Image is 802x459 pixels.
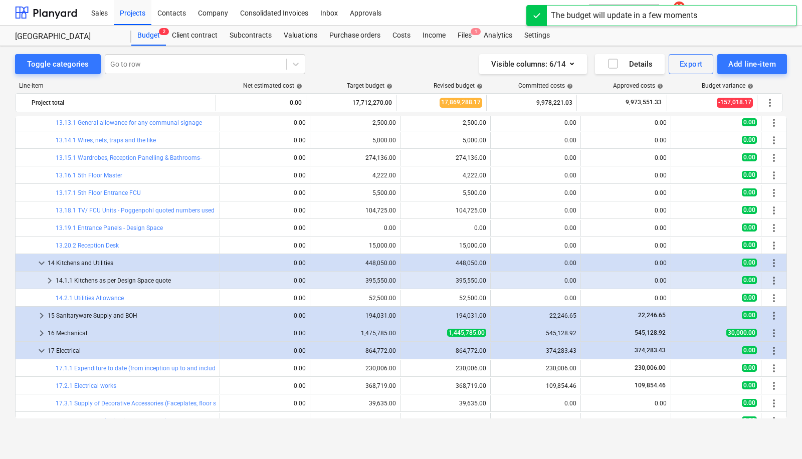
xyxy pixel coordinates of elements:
span: 0.00 [742,171,757,179]
div: Add line-item [728,58,776,71]
span: help [384,83,392,89]
div: 0.00 [585,207,667,214]
span: More actions [768,117,780,129]
a: Purchase orders [323,26,386,46]
div: 230,006.00 [495,365,576,372]
span: More actions [768,380,780,392]
span: 374,283.43 [634,347,667,354]
div: 14.1.1 Kitchens as per Design Space quote [56,273,216,289]
div: 0.00 [585,417,667,424]
a: 13.19.1 Entrance Panels - Design Space [56,224,163,232]
span: help [655,83,663,89]
div: Budget variance [702,82,753,89]
div: 39,635.00 [405,400,486,407]
div: 0.00 [224,417,306,424]
div: 545,128.92 [495,330,576,337]
span: More actions [768,134,780,146]
div: Files [452,26,478,46]
div: 0.00 [495,154,576,161]
span: 0.00 [742,153,757,161]
a: Client contract [166,26,224,46]
div: 52,500.00 [314,295,396,302]
div: 0.00 [224,207,306,214]
span: 109,854.46 [634,382,667,389]
span: More actions [764,97,776,109]
div: 0.00 [495,172,576,179]
a: 13.14.1 Wires, nets, traps and the like [56,137,156,144]
span: 545,128.92 [634,329,667,336]
a: Budget2 [131,26,166,46]
div: 0.00 [585,137,667,144]
div: 368,719.00 [314,382,396,389]
div: 0.00 [495,417,576,424]
span: 0.00 [742,259,757,267]
div: Net estimated cost [243,82,302,89]
iframe: Chat Widget [752,411,802,459]
div: Line-item [15,82,217,89]
span: keyboard_arrow_right [36,310,48,322]
span: 1,445,785.00 [447,329,486,337]
div: 395,550.00 [405,277,486,284]
span: 9,973,551.33 [625,98,663,107]
div: 0.00 [224,330,306,337]
div: 0.00 [585,295,667,302]
span: 0.00 [742,276,757,284]
a: 13.16.1 5th Floor Master [56,172,122,179]
div: 274,136.00 [314,154,396,161]
span: 0.00 [742,381,757,389]
span: help [294,83,302,89]
button: Export [669,54,714,74]
span: keyboard_arrow_right [36,327,48,339]
div: 0.00 [224,295,306,302]
div: 448,050.00 [405,260,486,267]
span: 30,000.00 [726,329,757,337]
div: 0.00 [585,119,667,126]
a: 13.20.2 Reception Desk [56,242,119,249]
div: 0.00 [224,242,306,249]
span: More actions [768,222,780,234]
div: 448,050.00 [314,260,396,267]
div: Details [607,58,653,71]
span: 17,869,288.17 [440,98,482,107]
div: 0.00 [224,400,306,407]
div: 14 Kitchens and Utilities [48,255,216,271]
span: More actions [768,362,780,374]
a: 17.1.1 Expenditure to date (from inception up to and including [DATE]) [56,365,245,372]
span: 0.00 [742,223,757,232]
div: 0.00 [495,189,576,196]
div: 104,725.00 [314,207,396,214]
div: 0.00 [495,277,576,284]
div: 0.00 [224,365,306,372]
div: 4,222.00 [314,172,396,179]
a: Subcontracts [224,26,278,46]
span: keyboard_arrow_down [36,345,48,357]
div: 374,283.43 [495,347,576,354]
a: Income [417,26,452,46]
div: 0.00 [495,260,576,267]
button: Add line-item [717,54,787,74]
div: Analytics [478,26,518,46]
div: Budget [131,26,166,46]
a: 17.2.1 Electrical works [56,382,116,389]
div: 0.00 [495,295,576,302]
span: 0.00 [742,311,757,319]
div: 15,000.00 [405,242,486,249]
a: Settings [518,26,556,46]
span: 0.00 [742,206,757,214]
div: 2,500.00 [314,119,396,126]
a: Files1 [452,26,478,46]
div: 1,475,785.00 [314,330,396,337]
div: 8,000.00 [314,417,396,424]
div: Approved costs [613,82,663,89]
div: 17 Electrical [48,343,216,359]
span: 230,006.00 [634,364,667,371]
a: 13.13.1 General allowance for any communal signage [56,119,202,126]
div: 39,635.00 [314,400,396,407]
span: help [745,83,753,89]
div: 0.00 [224,137,306,144]
div: 0.00 [585,260,667,267]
